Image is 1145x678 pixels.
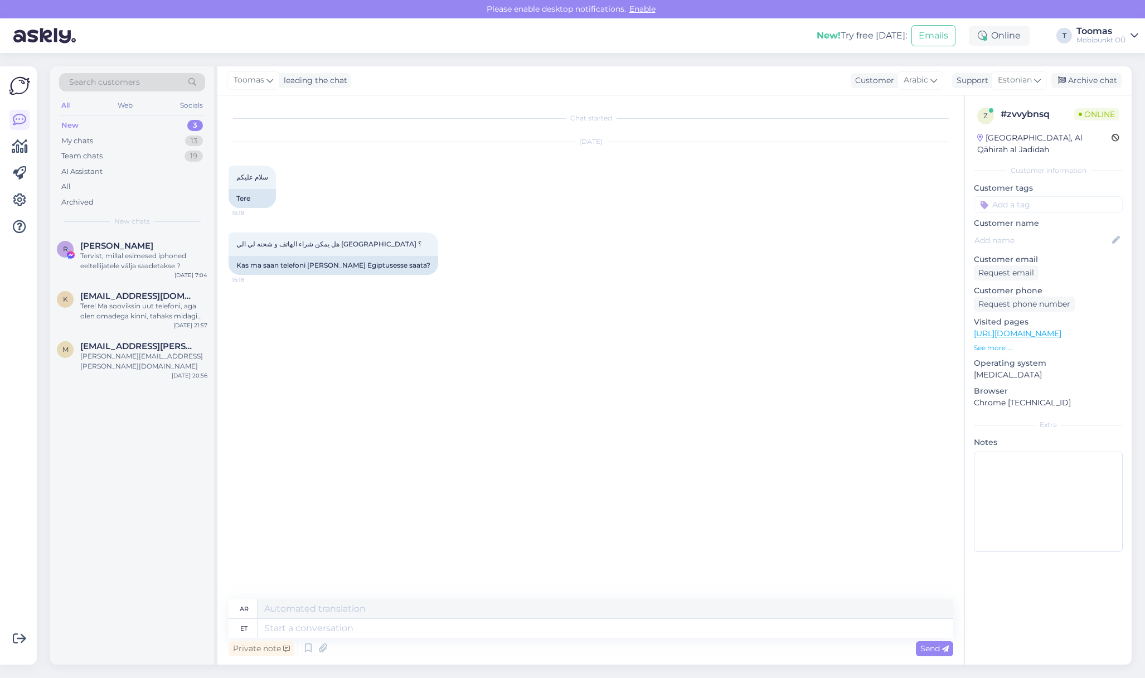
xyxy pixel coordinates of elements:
span: Toomas [234,74,264,86]
div: et [240,619,248,638]
a: [URL][DOMAIN_NAME] [974,328,1061,338]
div: Customer [851,75,894,86]
span: New chats [114,216,150,226]
b: New! [817,30,841,41]
span: Reiko Reinau [80,241,153,251]
div: 13 [185,135,203,147]
p: Operating system [974,357,1123,369]
span: z [983,112,988,120]
span: R [63,245,68,253]
div: Socials [178,98,205,113]
input: Add name [974,234,1110,246]
div: Kas ma saan telefoni [PERSON_NAME] Egiptusesse saata? [229,256,438,275]
span: Send [920,643,949,653]
span: 15:18 [232,275,274,284]
span: k [63,295,68,303]
div: [DATE] [229,137,953,147]
input: Add a tag [974,196,1123,213]
p: Customer tags [974,182,1123,194]
span: kunozifier@gmail.com [80,291,196,301]
div: 19 [185,151,203,162]
p: Customer email [974,254,1123,265]
div: Chat started [229,113,953,123]
img: Askly Logo [9,75,30,96]
span: Enable [626,4,659,14]
div: Private note [229,641,294,656]
p: Chrome [TECHNICAL_ID] [974,397,1123,409]
p: [MEDICAL_DATA] [974,369,1123,381]
div: Mobipunkt OÜ [1076,36,1126,45]
span: m [62,345,69,353]
div: Request phone number [974,297,1075,312]
div: My chats [61,135,93,147]
div: Tere! Ma sooviksin uut telefoni, aga olen omadega kinni, tahaks midagi mis on kõrgem kui 60hz ekr... [80,301,207,321]
div: All [61,181,71,192]
div: [DATE] 20:56 [172,371,207,380]
span: 15:18 [232,209,274,217]
div: 3 [187,120,203,131]
a: ToomasMobipunkt OÜ [1076,27,1138,45]
div: Online [969,26,1030,46]
div: Try free [DATE]: [817,29,907,42]
div: ar [240,599,249,618]
div: New [61,120,79,131]
div: Toomas [1076,27,1126,36]
p: Customer phone [974,285,1123,297]
span: monika.aedma@gmail.com [80,341,196,351]
p: Notes [974,437,1123,448]
p: Visited pages [974,316,1123,328]
div: # zvvybnsq [1001,108,1074,121]
div: Web [115,98,135,113]
div: [GEOGRAPHIC_DATA], Al Qāhirah al Jadīdah [977,132,1112,156]
div: [DATE] 21:57 [173,321,207,330]
span: Arabic [904,74,928,86]
div: T [1056,28,1072,43]
div: Request email [974,265,1039,280]
div: Archived [61,197,94,208]
span: Online [1074,108,1119,120]
div: [DATE] 7:04 [174,271,207,279]
p: Customer name [974,217,1123,229]
p: See more ... [974,343,1123,353]
div: Customer information [974,166,1123,176]
span: سلام عليكم [236,173,268,181]
div: Extra [974,420,1123,430]
div: Support [952,75,988,86]
span: هل يمكن شراء الهاتف و شحنه لي الي [GEOGRAPHIC_DATA] ؟ [236,240,421,248]
div: Tervist, millal esimesed iphoned eeltellijatele välja saadetakse ? [80,251,207,271]
div: [PERSON_NAME][EMAIL_ADDRESS][PERSON_NAME][DOMAIN_NAME] [80,351,207,371]
span: Estonian [998,74,1032,86]
div: All [59,98,72,113]
p: Browser [974,385,1123,397]
div: Tere [229,189,276,208]
div: Team chats [61,151,103,162]
div: AI Assistant [61,166,103,177]
div: leading the chat [279,75,347,86]
div: Archive chat [1051,73,1122,88]
button: Emails [911,25,955,46]
span: Search customers [69,76,140,88]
